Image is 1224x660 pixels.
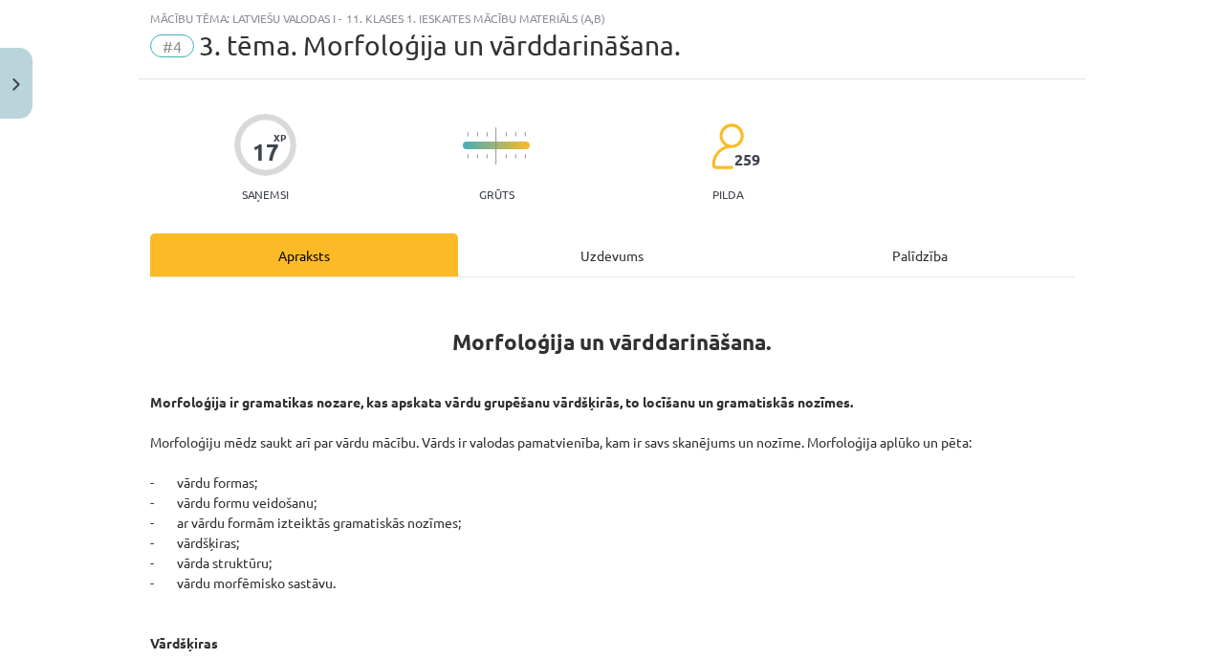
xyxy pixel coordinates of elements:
img: icon-short-line-57e1e144782c952c97e751825c79c345078a6d821885a25fce030b3d8c18986b.svg [476,132,478,137]
p: Saņemsi [234,187,296,201]
strong: Vārdšķiras [150,614,218,651]
img: icon-short-line-57e1e144782c952c97e751825c79c345078a6d821885a25fce030b3d8c18986b.svg [505,132,507,137]
p: Grūts [479,187,514,201]
div: Palīdzība [766,233,1074,276]
img: icon-short-line-57e1e144782c952c97e751825c79c345078a6d821885a25fce030b3d8c18986b.svg [514,154,516,159]
img: icon-short-line-57e1e144782c952c97e751825c79c345078a6d821885a25fce030b3d8c18986b.svg [486,154,488,159]
img: icon-long-line-d9ea69661e0d244f92f715978eff75569469978d946b2353a9bb055b3ed8787d.svg [495,127,497,165]
div: Uzdevums [458,233,766,276]
b: Morfoloģija un vārddarināšana. [452,328,772,356]
span: 259 [734,151,760,168]
div: Mācību tēma: Latviešu valodas i - 11. klases 1. ieskaites mācību materiāls (a,b) [150,11,1074,25]
img: icon-short-line-57e1e144782c952c97e751825c79c345078a6d821885a25fce030b3d8c18986b.svg [486,132,488,137]
img: icon-short-line-57e1e144782c952c97e751825c79c345078a6d821885a25fce030b3d8c18986b.svg [524,154,526,159]
img: icon-short-line-57e1e144782c952c97e751825c79c345078a6d821885a25fce030b3d8c18986b.svg [467,132,469,137]
img: icon-short-line-57e1e144782c952c97e751825c79c345078a6d821885a25fce030b3d8c18986b.svg [505,154,507,159]
img: students-c634bb4e5e11cddfef0936a35e636f08e4e9abd3cc4e673bd6f9a4125e45ecb1.svg [710,122,744,170]
img: icon-short-line-57e1e144782c952c97e751825c79c345078a6d821885a25fce030b3d8c18986b.svg [524,132,526,137]
span: XP [273,132,286,143]
p: pilda [712,187,743,201]
img: icon-short-line-57e1e144782c952c97e751825c79c345078a6d821885a25fce030b3d8c18986b.svg [467,154,469,159]
img: icon-short-line-57e1e144782c952c97e751825c79c345078a6d821885a25fce030b3d8c18986b.svg [476,154,478,159]
img: icon-close-lesson-0947bae3869378f0d4975bcd49f059093ad1ed9edebbc8119c70593378902aed.svg [12,78,20,91]
strong: Morfoloģija ir gramatikas nozare, kas apskata vārdu grupēšanu vārdšķirās, to locīšanu un gramatis... [150,393,853,410]
div: 17 [252,139,279,165]
div: Apraksts [150,233,458,276]
img: icon-short-line-57e1e144782c952c97e751825c79c345078a6d821885a25fce030b3d8c18986b.svg [514,132,516,137]
span: 3. tēma. Morfoloģija un vārddarināšana. [199,30,681,61]
span: #4 [150,34,194,57]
